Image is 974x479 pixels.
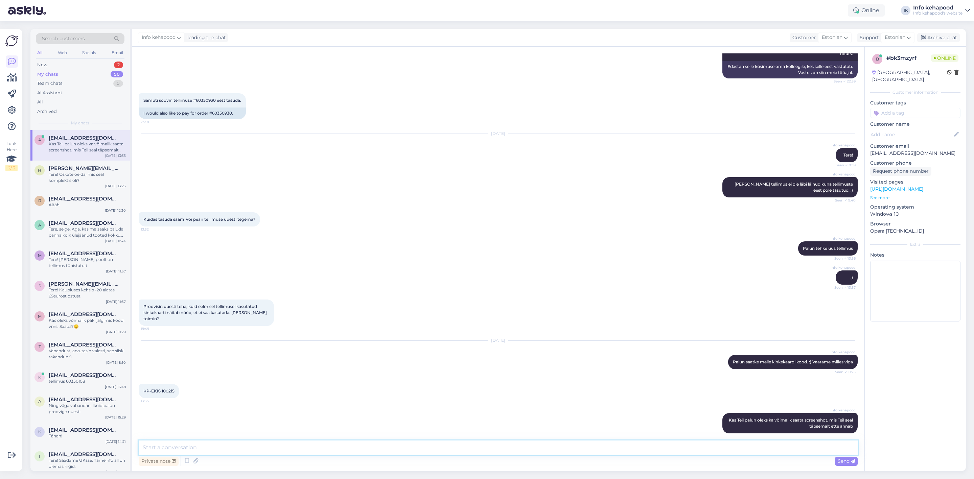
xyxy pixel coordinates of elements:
[49,433,126,439] div: Tänan!
[105,153,126,158] div: [DATE] 13:35
[901,6,910,15] div: IK
[143,217,255,222] span: Kuidas tasuda saan? Või pean tellimuse uuesti tegema?
[139,107,246,119] div: I would also like to pay for order #60350930.
[49,427,119,433] span: katlinmikker@gmail.com
[871,131,953,138] input: Add name
[37,62,47,68] div: New
[38,198,41,203] span: r
[38,222,41,227] span: a
[37,80,62,87] div: Team chats
[49,226,126,238] div: Tere, selge! Aga, kas ma saaks paluda panna kõik ülejäänud tooted kokku (geellakk ja küüneviil) n...
[830,350,856,355] span: Info kehapood
[110,48,124,57] div: Email
[139,457,179,466] div: Private note
[56,48,68,57] div: Web
[49,317,126,330] div: Kas oleks võimalik paki jälgimis koodi vms. Saada?😊
[113,80,123,87] div: 0
[106,299,126,304] div: [DATE] 11:37
[803,246,853,251] span: Palun tehke uus tellimus
[913,5,970,16] a: Info kehapoodInfo kehapood's website
[49,220,119,226] span: arinakene7@gmail.com
[870,211,960,218] p: Windows 10
[931,54,958,62] span: Online
[870,203,960,211] p: Operating system
[141,326,166,331] span: 19:49
[105,238,126,243] div: [DATE] 11:44
[870,220,960,227] p: Browser
[106,269,126,274] div: [DATE] 11:37
[111,71,123,78] div: 50
[36,48,44,57] div: All
[142,34,176,41] span: Info kehapood
[876,56,879,62] span: b
[870,99,960,106] p: Customer tags
[49,250,119,257] span: maryh@hot.ee
[872,69,947,83] div: [GEOGRAPHIC_DATA], [GEOGRAPHIC_DATA]
[49,135,119,141] span: annelimusto@gmail.com
[114,62,123,68] div: 2
[38,375,41,380] span: k
[822,34,842,41] span: Estonian
[886,54,931,62] div: # bk3mzyrf
[38,429,41,434] span: k
[49,403,126,415] div: Ning väga vabandan, lkuid palun proovige uuesti
[81,48,97,57] div: Socials
[106,470,126,475] div: [DATE] 12:12
[49,311,119,317] span: muahannalattik@gmail.com
[143,98,241,103] span: Samuti soovin tellimuse #60350930 eest tasuda.
[49,372,119,378] span: katrinolesk@gmail.com
[838,458,855,464] span: Send
[139,337,858,343] div: [DATE]
[913,5,963,10] div: Info kehapood
[49,457,126,470] div: Tere! Saadame UKsse. Tarneinfo all on olemas riigid.
[37,108,57,115] div: Archived
[49,378,126,384] div: tellimus 60350108
[870,143,960,150] p: Customer email
[49,348,126,360] div: Vabandust, arvutasin valesti, see siiski rakendub :)
[870,186,923,192] a: [URL][DOMAIN_NAME]
[37,71,58,78] div: My chats
[870,108,960,118] input: Add a tag
[141,399,166,404] span: 13:35
[49,451,119,457] span: ingosiukas30@yahoo.com
[885,34,905,41] span: Estonian
[870,89,960,95] div: Customer information
[185,34,226,41] div: leading the chat
[49,202,126,208] div: Aitäh
[49,165,119,171] span: helina.evert@mail.ee
[71,120,89,126] span: My chats
[106,330,126,335] div: [DATE] 11:29
[913,10,963,16] div: Info kehapood's website
[870,121,960,128] p: Customer name
[735,182,854,193] span: [PERSON_NAME] tellimus ei ole läbi läinud kuna tellimuste eest pole tasutud. :)
[830,265,856,270] span: Info kehapood
[141,119,166,124] span: 23:01
[39,283,41,288] span: s
[870,227,960,235] p: Opera [TECHNICAL_ID]
[729,417,854,429] span: Kas Teil palun oleks ka võimalik saata screenshot, mis Teil seal täpsemalt ette annab
[830,236,856,241] span: Info kehapood
[42,35,85,42] span: Search customers
[105,384,126,389] div: [DATE] 16:48
[848,4,885,17] div: Online
[139,130,858,137] div: [DATE]
[49,196,119,202] span: raili.saarmas@gmail.com
[37,90,62,96] div: AI Assistant
[870,167,931,176] div: Request phone number
[722,61,858,78] div: Edastan selle küsimuse oma kolleegile, kes selle eest vastutab. Vastus on siin meie tööajal.
[870,178,960,186] p: Visited pages
[830,172,856,177] span: Info kehapood
[830,198,856,203] span: Seen ✓ 9:40
[851,275,853,280] span: :)
[39,454,40,459] span: i
[49,257,126,269] div: Tere! [PERSON_NAME] poolt on tellimus tühistatud
[38,399,41,404] span: a
[37,99,43,105] div: All
[830,434,856,439] span: 14:20
[143,388,175,393] span: KP-EKK-100215
[870,195,960,201] p: See more ...
[105,208,126,213] div: [DATE] 12:30
[105,415,126,420] div: [DATE] 15:29
[830,163,856,168] span: Seen ✓ 9:39
[830,285,856,290] span: Seen ✓ 13:57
